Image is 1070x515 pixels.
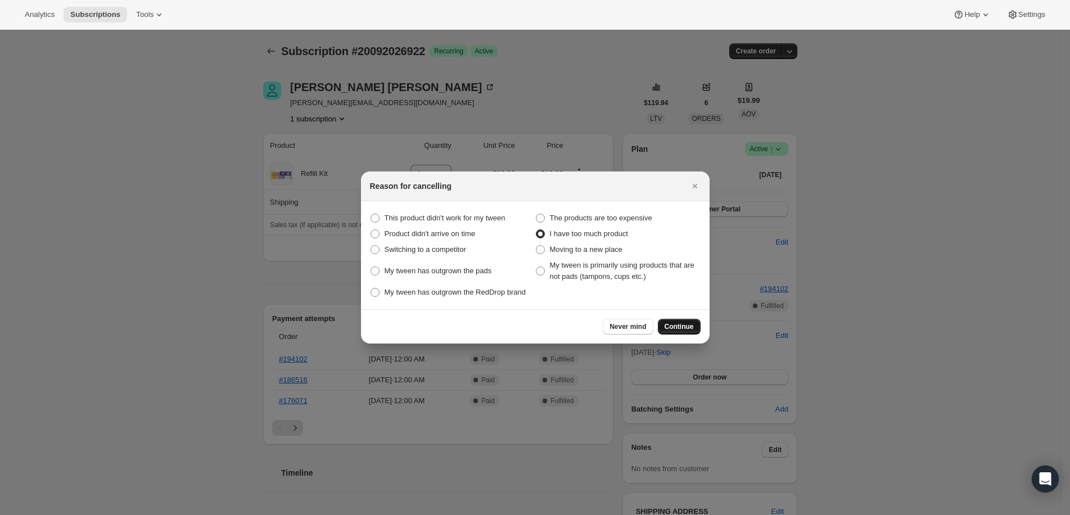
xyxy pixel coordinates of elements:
[550,245,622,254] span: Moving to a new place
[385,229,475,238] span: Product didn't arrive on time
[550,229,628,238] span: I have too much product
[964,10,979,19] span: Help
[610,322,646,331] span: Never mind
[658,319,701,335] button: Continue
[129,7,171,22] button: Tools
[946,7,997,22] button: Help
[1032,466,1059,493] div: Open Intercom Messenger
[385,266,492,275] span: My tween has outgrown the pads
[25,10,55,19] span: Analytics
[18,7,61,22] button: Analytics
[385,288,526,296] span: My tween has outgrown the RedDrop brand
[385,245,466,254] span: Switching to a competitor
[385,214,505,222] span: This product didn't work for my tween
[370,180,452,192] h2: Reason for cancelling
[665,322,694,331] span: Continue
[687,178,703,194] button: Close
[70,10,120,19] span: Subscriptions
[136,10,153,19] span: Tools
[550,261,694,281] span: My tween is primarily using products that are not pads (tampons, cups etc.)
[1000,7,1052,22] button: Settings
[550,214,652,222] span: The products are too expensive
[1018,10,1045,19] span: Settings
[64,7,127,22] button: Subscriptions
[603,319,653,335] button: Never mind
